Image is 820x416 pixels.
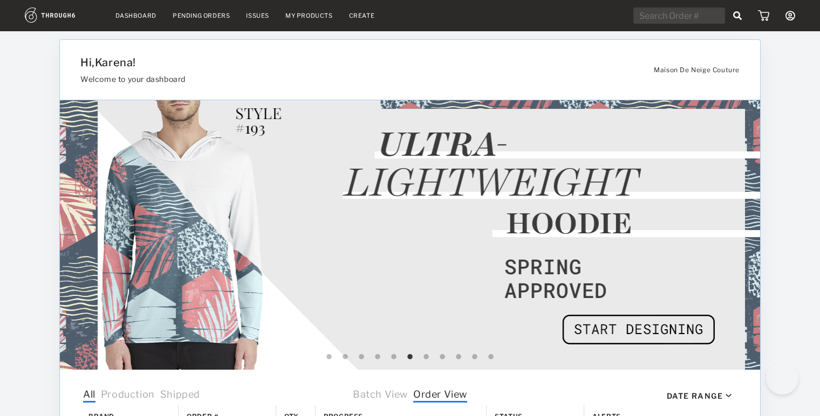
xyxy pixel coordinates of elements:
img: icon_cart.dab5cea1.svg [758,10,769,21]
button: 4 [372,352,383,363]
button: 5 [388,352,399,363]
input: Search Order # [633,8,725,24]
h1: Hi, Karena ! [80,56,628,69]
div: Date Range [667,391,723,400]
button: 2 [340,352,351,363]
span: Batch View [353,389,408,403]
button: 7 [421,352,432,363]
span: Order View [413,389,467,403]
a: Pending Orders [173,12,230,19]
button: 9 [453,352,464,363]
button: 10 [469,352,480,363]
img: 71aeb939-4299-417c-8bfa-27c44402c506.jpg [60,100,761,370]
span: Maison De Neige Couture [654,66,740,74]
span: Shipped [160,389,200,403]
a: Issues [246,12,269,19]
a: My Products [285,12,333,19]
span: All [83,389,95,403]
button: 1 [324,352,334,363]
h3: Welcome to your dashboard [80,74,628,84]
button: 11 [486,352,496,363]
a: Dashboard [115,12,156,19]
iframe: Toggle Customer Support [766,362,798,394]
img: logo.1c10ca64.svg [25,8,99,23]
span: Production [101,389,155,403]
button: 3 [356,352,367,363]
button: 6 [405,352,415,363]
img: icon_caret_down_black.69fb8af9.svg [726,394,732,398]
button: 8 [437,352,448,363]
a: Create [349,12,375,19]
